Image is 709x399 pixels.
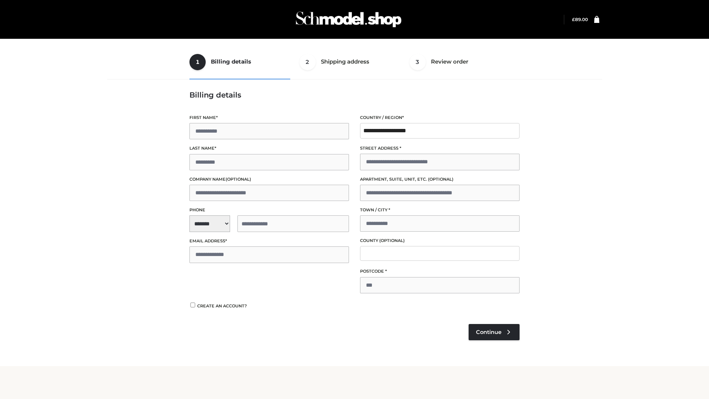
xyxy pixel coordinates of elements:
[360,237,520,244] label: County
[428,177,453,182] span: (optional)
[226,177,251,182] span: (optional)
[189,176,349,183] label: Company name
[572,17,588,22] a: £89.00
[360,176,520,183] label: Apartment, suite, unit, etc.
[572,17,575,22] span: £
[360,145,520,152] label: Street address
[572,17,588,22] bdi: 89.00
[360,114,520,121] label: Country / Region
[189,303,196,307] input: Create an account?
[197,303,247,308] span: Create an account?
[469,324,520,340] a: Continue
[189,207,349,214] label: Phone
[360,268,520,275] label: Postcode
[379,238,405,243] span: (optional)
[189,145,349,152] label: Last name
[293,5,404,34] img: Schmodel Admin 964
[189,114,349,121] label: First name
[360,207,520,214] label: Town / City
[189,238,349,245] label: Email address
[189,91,520,99] h3: Billing details
[476,329,501,335] span: Continue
